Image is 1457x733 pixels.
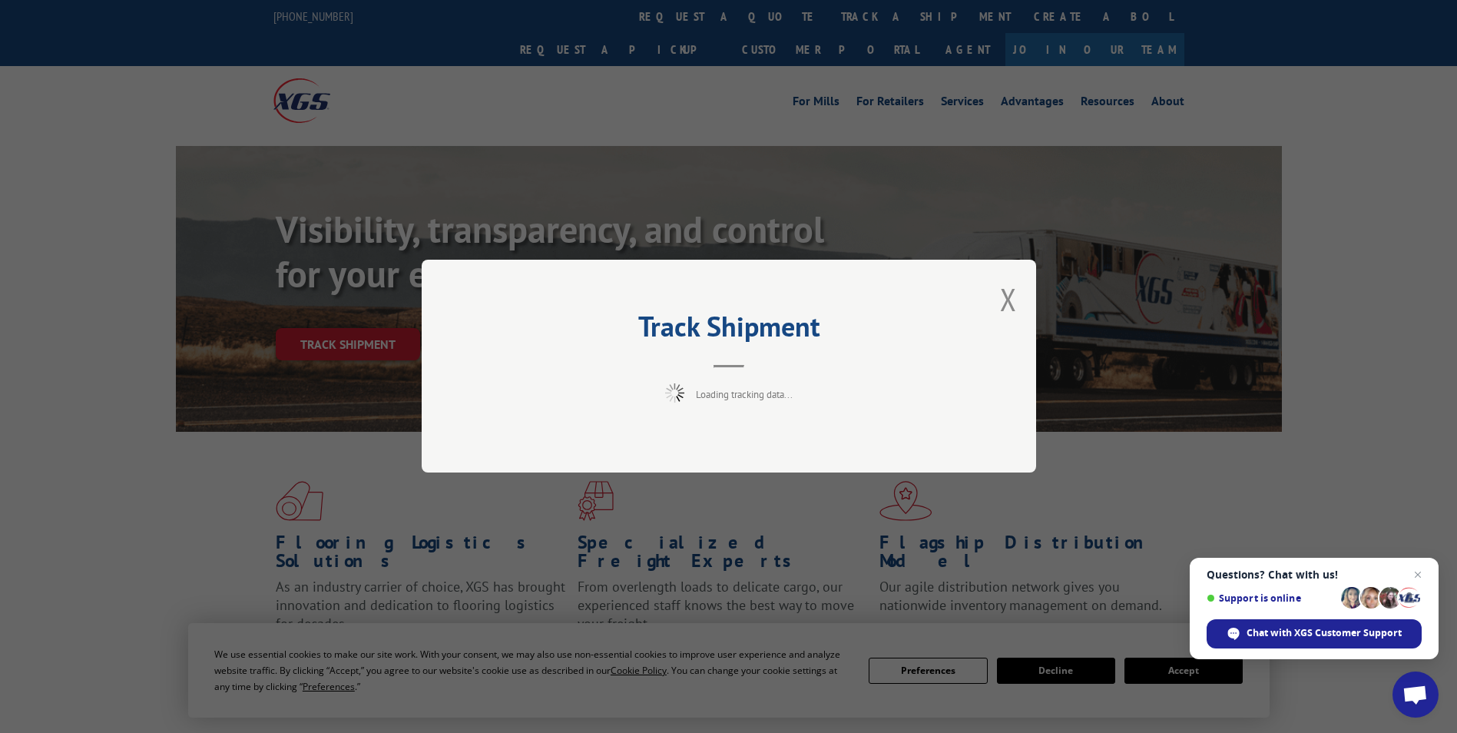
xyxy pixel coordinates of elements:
[1000,279,1017,320] button: Close modal
[1207,592,1336,604] span: Support is online
[696,389,793,402] span: Loading tracking data...
[1409,566,1427,584] span: Close chat
[498,316,959,345] h2: Track Shipment
[1207,619,1422,648] div: Chat with XGS Customer Support
[1207,569,1422,581] span: Questions? Chat with us!
[665,384,684,403] img: xgs-loading
[1247,626,1402,640] span: Chat with XGS Customer Support
[1392,672,1439,718] div: Open chat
